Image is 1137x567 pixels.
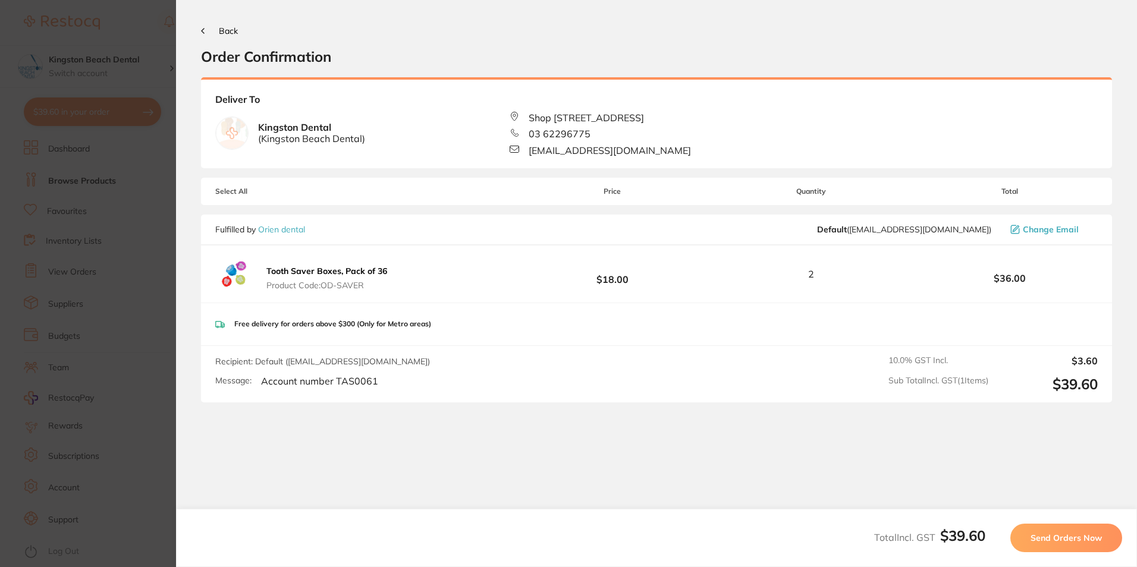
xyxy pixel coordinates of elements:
[258,133,365,144] span: ( Kingston Beach Dental )
[1007,224,1098,235] button: Change Email
[874,531,985,543] span: Total Incl. GST
[529,112,644,123] span: Shop [STREET_ADDRESS]
[529,128,591,139] span: 03 62296775
[266,281,387,290] span: Product Code: OD-SAVER
[201,48,1112,65] h2: Order Confirmation
[215,225,305,234] p: Fulfilled by
[529,145,691,156] span: [EMAIL_ADDRESS][DOMAIN_NAME]
[940,527,985,544] b: $39.60
[216,117,248,149] img: empty.jpg
[1023,225,1079,234] span: Change Email
[258,224,305,235] a: Orien dental
[215,356,430,367] span: Recipient: Default ( [EMAIL_ADDRESS][DOMAIN_NAME] )
[1010,524,1122,552] button: Send Orders Now
[998,376,1098,393] output: $39.60
[998,355,1098,366] output: $3.60
[524,263,701,285] b: $18.00
[888,355,988,366] span: 10.0 % GST Incl.
[215,187,334,196] span: Select All
[921,187,1098,196] span: Total
[215,376,252,386] label: Message:
[201,26,238,36] button: Back
[921,273,1098,283] b: $36.00
[888,376,988,393] span: Sub Total Incl. GST ( 1 Items)
[258,122,365,144] b: Kingston Dental
[263,266,391,291] button: Tooth Saver Boxes, Pack of 36 Product Code:OD-SAVER
[266,266,387,276] b: Tooth Saver Boxes, Pack of 36
[215,255,253,293] img: dm04dWdleA
[261,376,378,386] p: Account number TAS0061
[817,224,847,235] b: Default
[701,187,921,196] span: Quantity
[1031,533,1102,543] span: Send Orders Now
[234,320,431,328] p: Free delivery for orders above $300 (Only for Metro areas)
[817,225,991,234] span: sales@orien.com.au
[524,187,701,196] span: Price
[808,269,814,279] span: 2
[215,94,1098,112] b: Deliver To
[219,26,238,36] span: Back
